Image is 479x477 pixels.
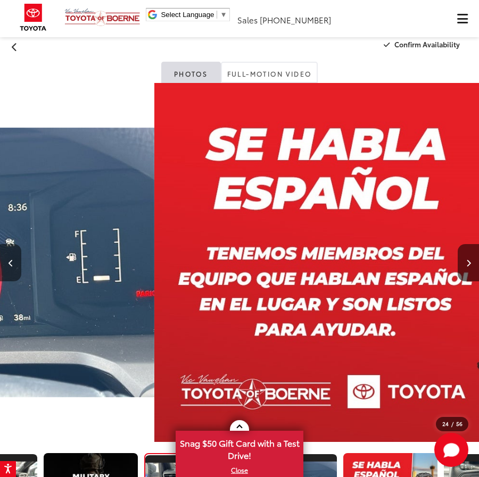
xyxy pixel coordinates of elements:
button: Next image [458,244,479,281]
span: Confirm Availability [394,39,460,49]
button: Toggle Chat Window [434,433,468,467]
span: Sales [237,14,258,26]
a: Photos [161,62,221,83]
span: Select Language [161,11,214,19]
span: Snag $50 Gift Card with a Test Drive! [177,432,302,464]
a: Full-Motion Video [221,62,318,83]
span: 24 [442,420,449,428]
span: / [450,420,455,428]
span: [PHONE_NUMBER] [260,14,331,26]
span: ▼ [220,11,227,19]
button: Confirm Availability [378,35,469,54]
a: Select Language​ [161,11,227,19]
svg: Start Chat [434,433,468,467]
span: 56 [456,420,463,428]
img: Vic Vaughan Toyota of Boerne [64,8,141,27]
